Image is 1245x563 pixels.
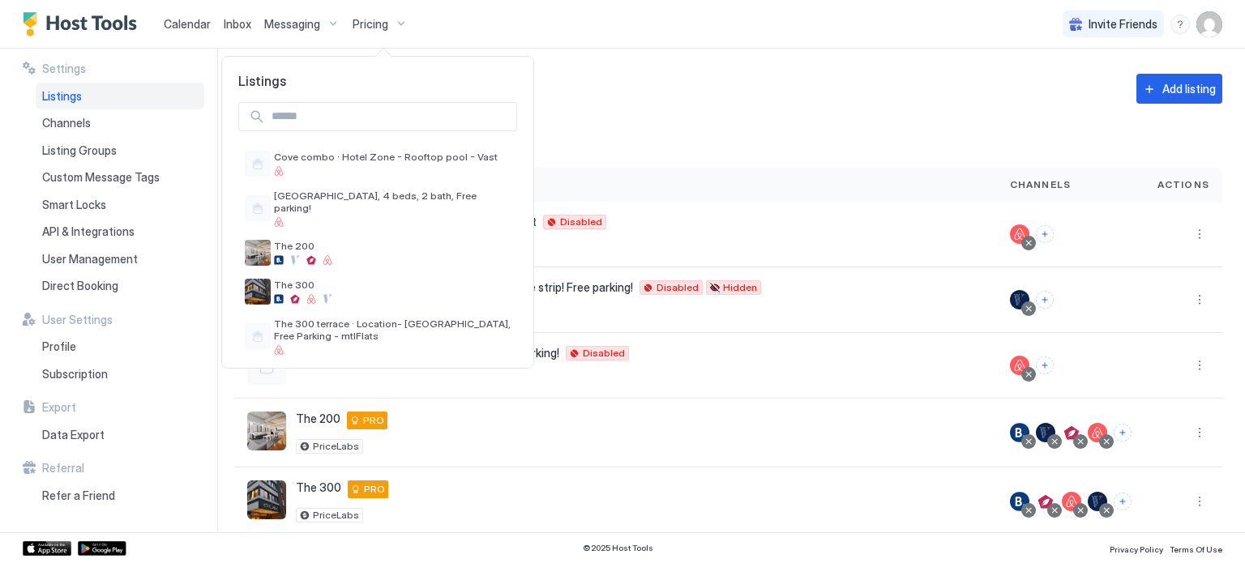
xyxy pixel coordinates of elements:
div: listing image [245,240,271,266]
span: The 300 terrace · Location- [GEOGRAPHIC_DATA], Free Parking - mtlFlats [274,318,511,342]
span: Listings [222,73,533,89]
span: [GEOGRAPHIC_DATA], 4 beds, 2 bath, Free parking! [274,190,511,214]
span: The 200 [274,240,511,252]
input: Input Field [265,103,516,130]
span: The 300 [274,279,511,291]
span: Cove combo · Hotel Zone - Rooftop pool - Vast [274,151,511,163]
div: listing image [245,279,271,305]
iframe: Intercom live chat [16,508,55,547]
